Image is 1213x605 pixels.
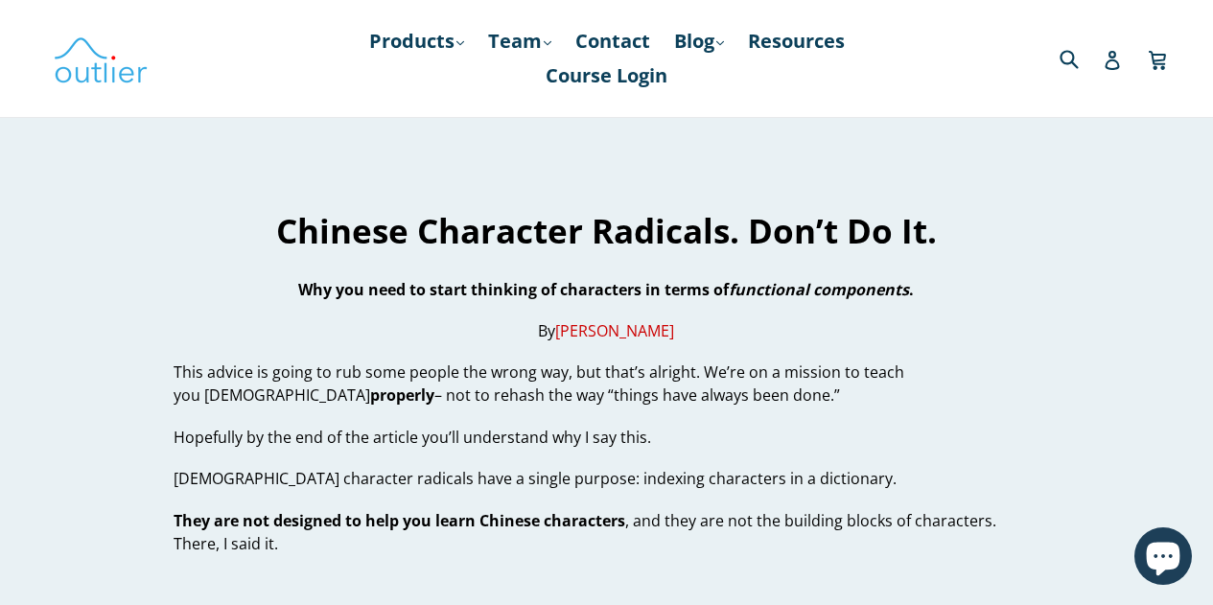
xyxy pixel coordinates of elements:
[1129,527,1198,590] inbox-online-store-chat: Shopify online store chat
[174,467,1039,490] p: [DEMOGRAPHIC_DATA] character radicals have a single purpose: indexing characters in a dictionary.
[1055,38,1108,78] input: Search
[360,24,474,58] a: Products
[174,426,1039,449] p: Hopefully by the end of the article you’ll understand why I say this.
[174,319,1039,342] p: By
[298,279,914,300] strong: Why you need to start thinking of characters in terms of .
[53,31,149,86] img: Outlier Linguistics
[370,384,434,406] strong: properly
[174,510,625,531] strong: They are not designed to help you learn Chinese characters
[174,509,1039,555] p: , and they are not the building blocks of characters. There, I said it.
[174,361,1039,407] p: This advice is going to rub some people the wrong way, but that’s alright. We’re on a mission to ...
[276,208,937,253] strong: Chinese Character Radicals. Don’t Do It.
[536,58,677,93] a: Course Login
[665,24,734,58] a: Blog
[738,24,854,58] a: Resources
[478,24,561,58] a: Team
[555,320,674,342] a: [PERSON_NAME]
[566,24,660,58] a: Contact
[729,279,909,300] em: functional components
